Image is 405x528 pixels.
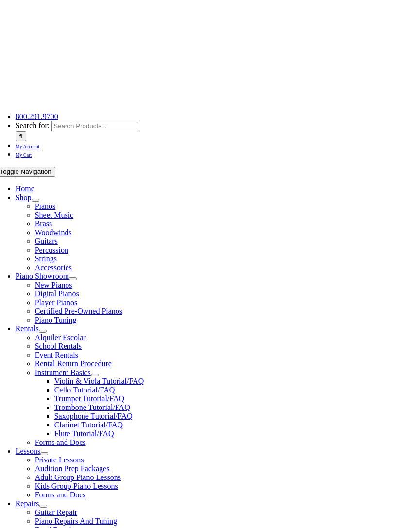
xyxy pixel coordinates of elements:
[40,452,48,455] button: Open submenu of Lessons
[16,112,58,120] a: 800.291.9700
[16,121,50,130] span: Search for:
[16,150,32,158] a: My Cart
[16,185,34,193] a: Home
[39,505,47,508] button: Open submenu of Repairs
[16,141,40,150] a: My Account
[35,263,72,272] a: Accessories
[35,482,118,490] a: Kids Group Piano Lessons
[35,237,58,245] a: Guitars
[16,193,32,202] a: Shop
[91,374,99,376] button: Open submenu of Instrument Basics
[32,199,39,202] button: Open submenu of Shop
[35,307,122,315] a: Certified Pre-Owned Pianos
[35,202,56,210] a: Pianos
[16,324,39,333] a: Rentals
[54,421,123,429] a: Clarinet Tutorial/FAQ
[35,342,82,350] a: School Rentals
[35,438,86,446] a: Forms and Docs
[35,351,78,359] a: Event Rentals
[39,330,47,333] button: Open submenu of Rentals
[35,220,52,228] a: Brass
[35,316,77,324] a: Piano Tuning
[35,246,68,254] a: Percussion
[35,464,110,473] a: Audition Prep Packages
[35,368,91,376] a: Instrument Basics
[54,386,115,394] a: Cello Tutorial/FAQ
[54,429,114,438] a: Flute Tutorial/FAQ
[35,290,79,298] a: Digital Pianos
[16,131,27,141] input: Search
[54,394,124,403] a: Trumpet Tutorial/FAQ
[35,211,74,219] a: Sheet Music
[16,144,40,149] span: My Account
[35,228,72,237] a: Woodwinds
[54,403,130,411] a: Trombone Tutorial/FAQ
[35,508,78,516] a: Guitar Repair
[35,491,86,499] a: Forms and Docs
[51,121,137,131] input: Search Products...
[16,499,39,508] a: Repairs
[35,517,117,525] a: Piano Repairs And Tuning
[69,277,77,280] button: Open submenu of Piano Showroom
[35,359,112,368] a: Rental Return Procedure
[54,377,144,385] a: Violin & Viola Tutorial/FAQ
[54,412,133,420] a: Saxophone Tutorial/FAQ
[16,447,41,455] a: Lessons
[16,153,32,158] span: My Cart
[35,255,57,263] a: Strings
[35,456,84,464] a: Private Lessons
[35,298,78,307] a: Player Pianos
[35,473,121,481] a: Adult Group Piano Lessons
[16,272,69,280] a: Piano Showroom
[35,281,72,289] a: New Pianos
[35,333,86,341] a: Alquiler Escolar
